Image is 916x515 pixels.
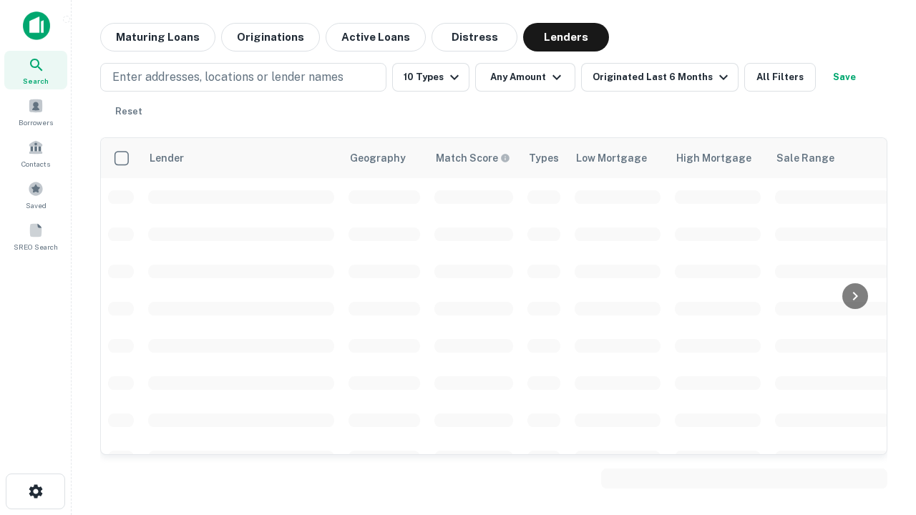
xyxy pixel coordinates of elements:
th: Lender [141,138,341,178]
button: Distress [432,23,517,51]
a: Borrowers [4,92,67,131]
th: High Mortgage [668,138,768,178]
button: All Filters [744,63,816,92]
button: Originated Last 6 Months [581,63,739,92]
th: Types [520,138,567,178]
button: Reset [106,97,152,126]
th: Sale Range [768,138,897,178]
div: Originated Last 6 Months [593,69,732,86]
div: Sale Range [776,149,834,167]
th: Low Mortgage [567,138,668,178]
button: Active Loans [326,23,426,51]
img: capitalize-icon.png [23,11,50,40]
button: Any Amount [475,63,575,92]
button: Lenders [523,23,609,51]
iframe: Chat Widget [844,401,916,469]
span: Contacts [21,158,50,170]
div: Types [529,149,559,167]
button: Save your search to get updates of matches that match your search criteria. [822,63,867,92]
button: Enter addresses, locations or lender names [100,63,386,92]
a: Saved [4,175,67,214]
h6: Match Score [436,150,507,166]
a: SREO Search [4,217,67,255]
span: Saved [26,200,47,211]
div: High Mortgage [676,149,751,167]
div: Lender [150,149,184,167]
th: Capitalize uses an advanced AI algorithm to match your search with the best lender. The match sco... [427,138,520,178]
span: Borrowers [19,117,53,128]
div: Low Mortgage [576,149,647,167]
div: Geography [350,149,406,167]
button: Maturing Loans [100,23,215,51]
div: Capitalize uses an advanced AI algorithm to match your search with the best lender. The match sco... [436,150,510,166]
button: Originations [221,23,320,51]
span: SREO Search [14,241,58,252]
span: Search [23,75,49,87]
p: Enter addresses, locations or lender names [112,69,343,86]
th: Geography [341,138,427,178]
a: Search [4,51,67,89]
a: Contacts [4,134,67,172]
button: 10 Types [392,63,469,92]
